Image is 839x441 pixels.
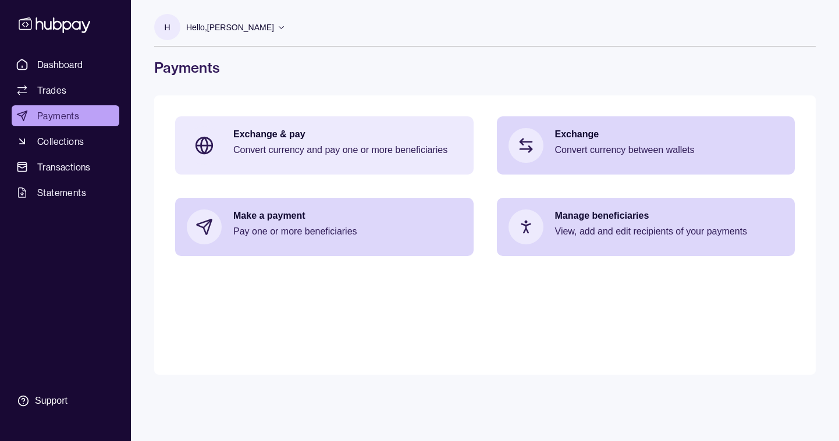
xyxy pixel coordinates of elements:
[37,109,79,123] span: Payments
[12,389,119,413] a: Support
[37,134,84,148] span: Collections
[175,198,474,256] a: Make a paymentPay one or more beneficiaries
[12,80,119,101] a: Trades
[555,128,784,141] p: Exchange
[497,198,795,256] a: Manage beneficiariesView, add and edit recipients of your payments
[164,21,170,34] p: H
[555,209,784,222] p: Manage beneficiaries
[37,58,83,72] span: Dashboard
[233,128,462,141] p: Exchange & pay
[12,182,119,203] a: Statements
[233,144,462,157] p: Convert currency and pay one or more beneficiaries
[233,209,462,222] p: Make a payment
[555,225,784,238] p: View, add and edit recipients of your payments
[497,116,795,175] a: ExchangeConvert currency between wallets
[12,157,119,177] a: Transactions
[154,58,816,77] h1: Payments
[37,186,86,200] span: Statements
[555,144,784,157] p: Convert currency between wallets
[35,394,67,407] div: Support
[12,131,119,152] a: Collections
[175,116,474,175] a: Exchange & payConvert currency and pay one or more beneficiaries
[37,83,66,97] span: Trades
[37,160,91,174] span: Transactions
[186,21,274,34] p: Hello, [PERSON_NAME]
[233,225,462,238] p: Pay one or more beneficiaries
[12,54,119,75] a: Dashboard
[12,105,119,126] a: Payments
